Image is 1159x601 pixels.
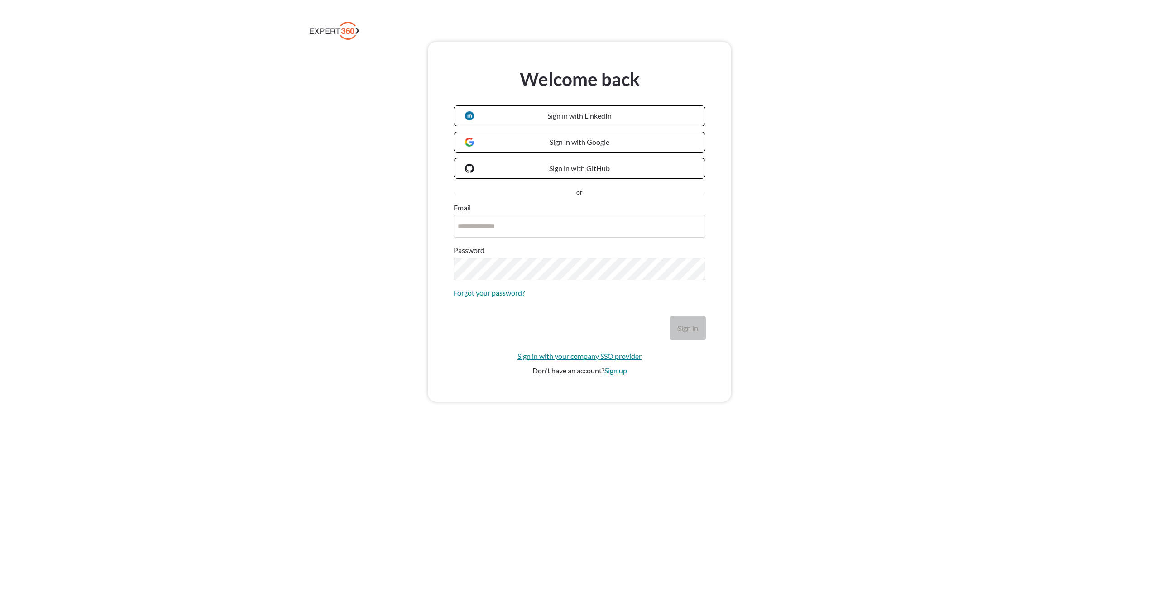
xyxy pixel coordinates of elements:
[550,138,609,146] span: Sign in with Google
[454,202,471,213] label: Email
[454,158,705,179] a: Sign in with GitHub
[576,188,583,199] span: or
[454,287,525,298] a: Forgot your password?
[465,164,474,173] img: GitHub logo
[465,138,474,147] img: Google logo
[532,366,604,375] span: Don't have an account?
[454,245,484,256] label: Password
[604,366,627,375] a: Sign up
[585,193,705,194] hr: Separator
[547,111,612,120] span: Sign in with LinkedIn
[517,351,642,362] a: Sign in with your company SSO provider
[465,111,474,120] img: LinkedIn logo
[670,316,705,340] button: Sign in
[310,22,359,40] img: Expert 360 Logo
[678,324,698,332] span: Sign in
[454,132,705,153] a: Sign in with Google
[454,193,574,194] hr: Separator
[454,105,705,126] a: Sign in with LinkedIn
[549,164,610,172] span: Sign in with GitHub
[454,67,705,91] h3: Welcome back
